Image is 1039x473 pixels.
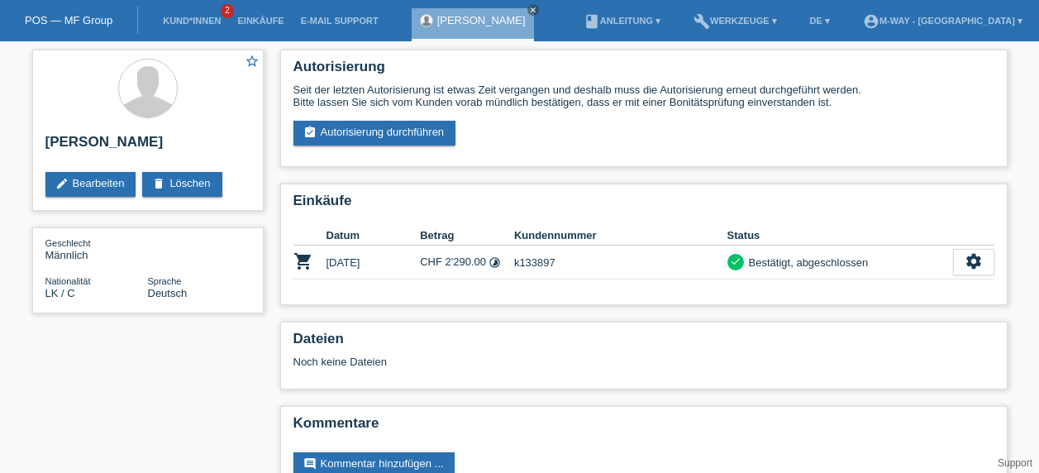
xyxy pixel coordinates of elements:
span: Sprache [148,276,182,286]
a: assignment_turned_inAutorisierung durchführen [293,121,456,146]
i: check [730,256,741,267]
i: edit [55,177,69,190]
h2: Einkäufe [293,193,994,217]
i: settings [965,252,983,270]
a: editBearbeiten [45,172,136,197]
h2: Kommentare [293,415,994,440]
td: [DATE] [326,246,421,279]
i: build [693,13,710,30]
i: book [584,13,600,30]
span: Geschlecht [45,238,91,248]
a: bookAnleitung ▾ [575,16,669,26]
th: Status [727,226,953,246]
span: 2 [221,4,234,18]
span: Deutsch [148,287,188,299]
div: Bestätigt, abgeschlossen [744,254,869,271]
a: Kund*innen [155,16,229,26]
a: DE ▾ [802,16,838,26]
h2: [PERSON_NAME] [45,134,250,159]
a: star_border [245,54,260,71]
span: Nationalität [45,276,91,286]
td: k133897 [514,246,727,279]
a: [PERSON_NAME] [437,14,526,26]
i: close [529,6,537,14]
span: Sri Lanka / C / 11.11.1990 [45,287,75,299]
i: assignment_turned_in [303,126,317,139]
i: delete [152,177,165,190]
th: Betrag [420,226,514,246]
th: Datum [326,226,421,246]
a: E-Mail Support [293,16,387,26]
i: account_circle [863,13,879,30]
h2: Dateien [293,331,994,356]
i: Fixe Raten (12 Raten) [489,256,501,269]
div: Seit der letzten Autorisierung ist etwas Zeit vergangen und deshalb muss die Autorisierung erneut... [293,84,994,108]
td: CHF 2'290.00 [420,246,514,279]
i: POSP00010257 [293,251,313,271]
i: comment [303,457,317,471]
a: Einkäufe [229,16,292,26]
h2: Autorisierung [293,59,994,84]
i: star_border [245,54,260,69]
a: close [527,4,539,16]
th: Kundennummer [514,226,727,246]
div: Noch keine Dateien [293,356,798,368]
div: Männlich [45,236,148,261]
a: buildWerkzeuge ▾ [685,16,785,26]
a: deleteLöschen [142,172,222,197]
a: Support [998,457,1032,469]
a: account_circlem-way - [GEOGRAPHIC_DATA] ▾ [855,16,1031,26]
a: POS — MF Group [25,14,112,26]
